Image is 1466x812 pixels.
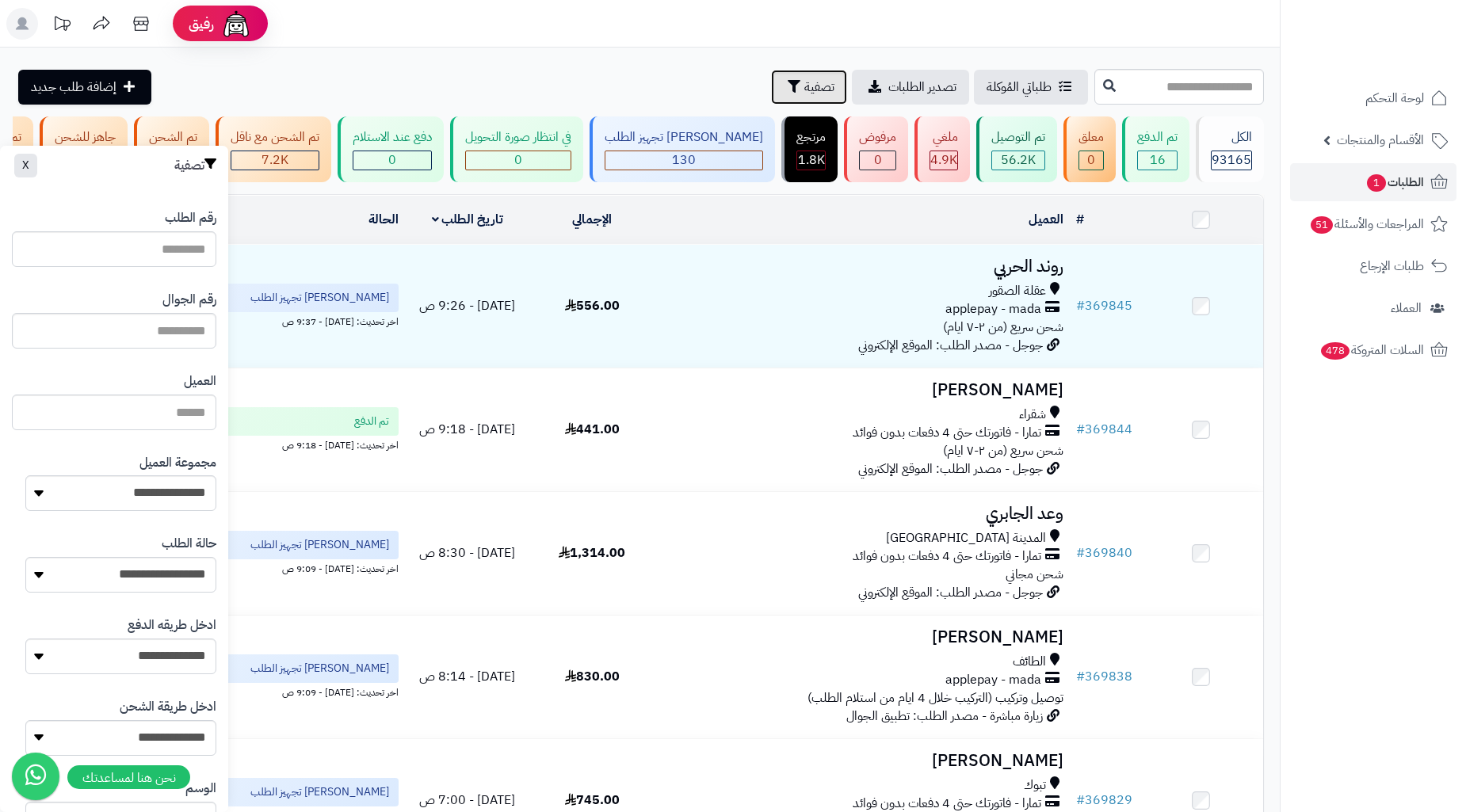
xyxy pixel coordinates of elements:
span: 1 [1367,174,1386,192]
span: [PERSON_NAME] تجهيز الطلب [250,661,389,677]
span: # [1076,791,1085,810]
button: X [14,154,37,177]
a: الحالة [368,210,399,229]
span: 830.00 [565,667,620,686]
div: معلق [1079,128,1104,147]
span: طلبات الإرجاع [1360,255,1424,277]
span: جوجل - مصدر الطلب: الموقع الإلكتروني [858,336,1043,355]
span: شقراء [1019,406,1046,424]
a: مرتجع 1.8K [778,116,841,182]
span: تبوك [1024,776,1046,795]
a: دفع عند الاستلام 0 [334,116,447,182]
div: تم التوصيل [991,128,1045,147]
span: applepay - mada [945,300,1041,318]
div: الكل [1211,128,1252,147]
label: مجموعة العميل [139,454,216,472]
a: [PERSON_NAME] تجهيز الطلب 130 [586,116,778,182]
span: جوجل - مصدر الطلب: الموقع الإلكتروني [858,459,1043,478]
span: # [1076,543,1085,562]
a: مرفوض 0 [841,116,911,182]
span: 441.00 [565,420,620,439]
span: جوجل - مصدر الطلب: الموقع الإلكتروني [858,583,1043,602]
span: applepay - mada [945,671,1041,689]
span: لوحة التحكم [1365,87,1424,109]
label: حالة الطلب [162,535,216,553]
div: مرتجع [796,128,826,147]
div: تم الشحن [149,128,197,147]
a: المراجعات والأسئلة51 [1290,205,1456,243]
div: [PERSON_NAME] تجهيز الطلب [605,128,763,147]
h3: [PERSON_NAME] [661,752,1063,770]
span: 0 [388,151,396,170]
a: العملاء [1290,289,1456,327]
span: # [1076,296,1085,315]
a: # [1076,210,1084,229]
span: [PERSON_NAME] تجهيز الطلب [250,784,389,800]
a: #369840 [1076,543,1132,562]
a: تصدير الطلبات [852,70,969,105]
div: 1770 [797,151,825,170]
span: # [1076,420,1085,439]
div: 4928 [930,151,957,170]
span: تمارا - فاتورتك حتى 4 دفعات بدون فوائد [853,547,1041,566]
a: تم الشحن 22.3K [131,116,212,182]
a: في انتظار صورة التحويل 0 [447,116,586,182]
span: [PERSON_NAME] تجهيز الطلب [250,537,389,553]
div: 56157 [992,151,1044,170]
span: 0 [514,151,522,170]
div: في انتظار صورة التحويل [465,128,571,147]
a: الطلبات1 [1290,163,1456,201]
a: ملغي 4.9K [911,116,973,182]
label: ادخل طريقه الدفع [128,616,216,635]
a: تحديثات المنصة [42,8,82,44]
a: لوحة التحكم [1290,79,1456,117]
span: 7.2K [262,151,288,170]
label: ادخل طريقة الشحن [120,698,216,716]
a: جاهز للشحن 0 [36,116,131,182]
span: المراجعات والأسئلة [1309,213,1424,235]
div: 0 [1079,151,1103,170]
span: 130 [672,151,696,170]
span: 4.9K [930,151,957,170]
button: تصفية [771,70,847,105]
span: شحن سريع (من ٢-٧ ايام) [943,318,1063,337]
a: تاريخ الطلب [432,210,504,229]
span: الطلبات [1365,171,1424,193]
span: 1.8K [798,151,825,170]
span: طلباتي المُوكلة [987,78,1052,97]
div: تم الشحن مع ناقل [231,128,319,147]
span: الطائف [1013,653,1046,671]
span: شحن مجاني [1006,565,1063,584]
span: تمارا - فاتورتك حتى 4 دفعات بدون فوائد [853,424,1041,442]
label: الوسم [185,780,216,798]
a: تم الشحن مع ناقل 7.2K [212,116,334,182]
a: الكل93165 [1193,116,1267,182]
a: #369829 [1076,791,1132,810]
h3: وعد الجابري [661,505,1063,523]
span: شحن سريع (من ٢-٧ ايام) [943,441,1063,460]
img: ai-face.png [220,8,252,40]
span: السلات المتروكة [1319,339,1424,361]
span: [DATE] - 8:14 ص [419,667,515,686]
span: 0 [874,151,882,170]
span: [DATE] - 7:00 ص [419,791,515,810]
div: 7223 [231,151,319,170]
span: رفيق [189,14,214,33]
span: 478 [1321,342,1350,360]
span: عقلة الصقور [989,282,1046,300]
div: مرفوض [859,128,896,147]
span: 556.00 [565,296,620,315]
span: العملاء [1391,297,1422,319]
span: [PERSON_NAME] تجهيز الطلب [250,290,389,306]
label: رقم الجوال [162,291,216,309]
span: 0 [1087,151,1095,170]
div: 0 [860,151,895,170]
a: معلق 0 [1060,116,1119,182]
a: تم التوصيل 56.2K [973,116,1060,182]
a: #369845 [1076,296,1132,315]
div: جاهز للشحن [55,128,116,147]
span: 1,314.00 [559,543,625,562]
span: 51 [1311,216,1333,234]
a: #369844 [1076,420,1132,439]
div: دفع عند الاستلام [353,128,432,147]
